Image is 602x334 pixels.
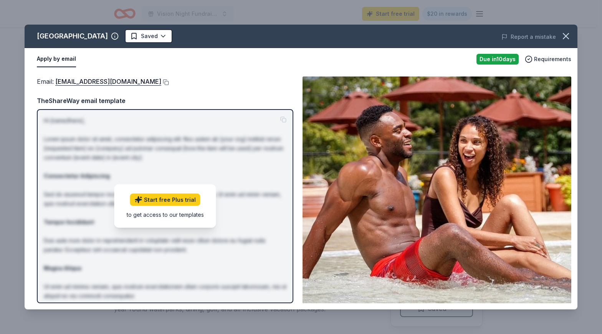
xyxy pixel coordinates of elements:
[44,265,81,271] strong: Magna Aliqua
[127,211,204,219] div: to get access to our templates
[525,55,571,64] button: Requirements
[37,30,108,42] div: [GEOGRAPHIC_DATA]
[125,29,172,43] button: Saved
[37,51,76,67] button: Apply by email
[37,78,161,85] span: Email :
[44,219,94,225] strong: Tempor Incididunt
[44,173,110,179] strong: Consectetur Adipiscing
[303,76,571,303] img: Image for Chula Vista Resort
[55,76,161,86] a: [EMAIL_ADDRESS][DOMAIN_NAME]
[476,54,519,65] div: Due in 10 days
[37,96,293,106] div: TheShareWay email template
[141,32,158,41] span: Saved
[501,32,556,42] button: Report a mistake
[534,55,571,64] span: Requirements
[130,194,200,206] a: Start free Plus trial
